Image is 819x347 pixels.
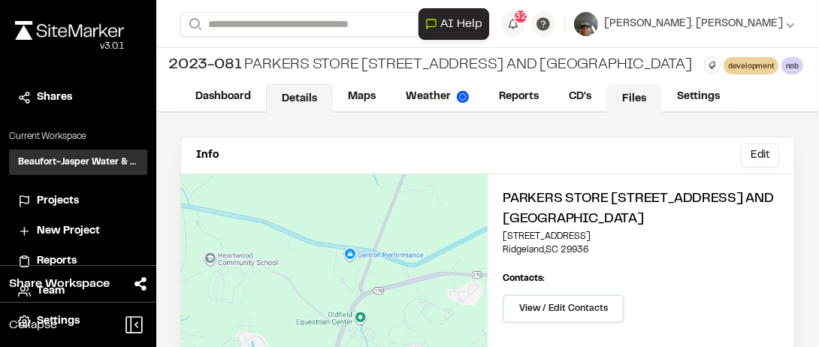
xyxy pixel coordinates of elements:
h3: Beaufort-Jasper Water & Sewer Authority [18,155,138,169]
img: precipai.png [457,91,469,103]
a: Maps [333,83,391,111]
a: Projects [18,193,138,210]
span: Projects [37,193,79,210]
a: Files [606,84,662,113]
a: Reports [484,83,554,111]
a: Weather [391,83,484,111]
button: View / Edit Contacts [503,294,624,323]
p: [STREET_ADDRESS] [503,230,779,243]
p: Contacts: [503,272,545,285]
span: New Project [37,223,100,240]
a: Dashboard [180,83,266,111]
a: Shares [18,89,138,106]
button: Search [180,12,207,37]
p: Info [196,147,219,164]
a: Reports [18,253,138,270]
div: Parkers Store [STREET_ADDRESS] and [GEOGRAPHIC_DATA] [168,54,692,77]
a: New Project [18,223,138,240]
div: Oh geez...please don't... [15,40,124,53]
a: Settings [662,83,735,111]
div: Open AI Assistant [419,8,495,40]
span: 2023-081 [168,54,241,77]
button: [PERSON_NAME]. [PERSON_NAME] [574,12,795,36]
p: Current Workspace [9,130,147,143]
div: nob [781,57,803,74]
span: AI Help [440,15,482,33]
span: Collapse [9,316,57,334]
img: User [574,12,598,36]
p: Ridgeland , SC 29936 [503,243,779,257]
img: rebrand.png [15,21,124,40]
span: Reports [37,253,77,270]
span: 32 [515,10,527,23]
span: Share Workspace [9,275,110,293]
span: Shares [37,89,72,106]
div: development [724,57,778,74]
button: 32 [501,12,525,36]
h2: Parkers Store [STREET_ADDRESS] and [GEOGRAPHIC_DATA] [503,189,779,230]
button: Edit Tags [704,57,721,74]
button: Open AI Assistant [419,8,489,40]
a: CD's [554,83,606,111]
a: Details [266,84,333,113]
button: Edit [741,143,779,167]
span: [PERSON_NAME]. [PERSON_NAME] [604,16,783,32]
